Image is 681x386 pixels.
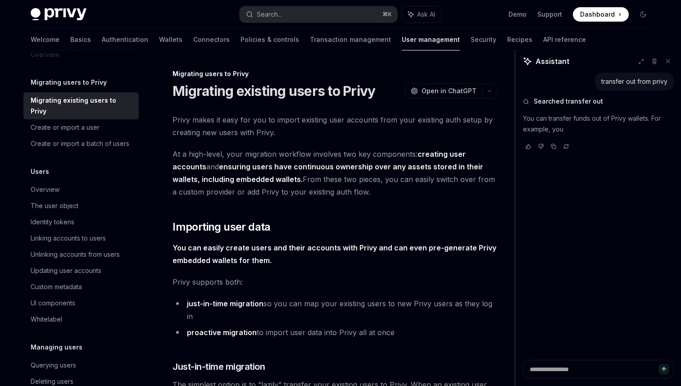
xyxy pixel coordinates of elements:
[23,311,139,327] a: Whitelabel
[173,69,497,78] div: Migrating users to Privy
[31,249,120,260] div: Unlinking accounts from users
[536,56,569,67] span: Assistant
[417,10,435,19] span: Ask AI
[573,7,629,22] a: Dashboard
[471,29,496,50] a: Security
[636,7,650,22] button: Toggle dark mode
[173,276,497,288] span: Privy supports both:
[31,200,78,211] div: The user object
[31,166,49,177] h5: Users
[523,113,674,135] p: You can transfer funds out of Privy wallets. For example, you
[193,29,230,50] a: Connectors
[580,10,615,19] span: Dashboard
[422,86,477,95] span: Open in ChatGPT
[31,95,133,117] div: Migrating existing users to Privy
[23,92,139,119] a: Migrating existing users to Privy
[23,263,139,279] a: Updating user accounts
[240,6,397,23] button: Search...⌘K
[31,233,106,244] div: Linking accounts to users
[31,138,129,149] div: Create or import a batch of users
[159,29,182,50] a: Wallets
[31,8,86,21] img: dark logo
[534,97,603,106] span: Searched transfer out
[543,29,586,50] a: API reference
[601,77,667,86] div: transfer out from privy
[173,83,375,99] h1: Migrating existing users to Privy
[31,360,76,371] div: Querying users
[173,360,265,373] span: Just-in-time migration
[508,10,527,19] a: Demo
[23,279,139,295] a: Custom metadata
[405,83,482,99] button: Open in ChatGPT
[23,119,139,136] a: Create or import a user
[537,10,562,19] a: Support
[31,217,74,227] div: Identity tokens
[23,246,139,263] a: Unlinking accounts from users
[173,220,271,234] span: Importing user data
[658,364,669,375] button: Send message
[507,29,532,50] a: Recipes
[23,136,139,152] a: Create or import a batch of users
[241,29,299,50] a: Policies & controls
[31,298,75,309] div: UI components
[31,282,82,292] div: Custom metadata
[23,230,139,246] a: Linking accounts to users
[31,29,59,50] a: Welcome
[102,29,148,50] a: Authentication
[31,122,100,133] div: Create or import a user
[382,11,392,18] span: ⌘ K
[23,198,139,214] a: The user object
[31,77,107,88] h5: Migrating users to Privy
[173,162,483,184] strong: ensuring users have continuous ownership over any assets stored in their wallets, including embed...
[23,357,139,373] a: Querying users
[23,295,139,311] a: UI components
[187,299,263,309] a: just-in-time migration
[23,214,139,230] a: Identity tokens
[23,182,139,198] a: Overview
[310,29,391,50] a: Transaction management
[187,328,257,337] a: proactive migration
[31,314,62,325] div: Whitelabel
[257,9,282,20] div: Search...
[70,29,91,50] a: Basics
[31,342,82,353] h5: Managing users
[173,243,496,265] strong: You can easily create users and their accounts with Privy and can even pre-generate Privy embedde...
[173,326,497,339] li: to import user data into Privy all at once
[31,265,101,276] div: Updating user accounts
[402,6,441,23] button: Ask AI
[173,148,497,198] span: At a high-level, your migration workflow involves two key components: and From these two pieces, ...
[173,297,497,322] li: so you can map your existing users to new Privy users as they log in
[402,29,460,50] a: User management
[523,97,674,106] button: Searched transfer out
[173,114,497,139] span: Privy makes it easy for you to import existing user accounts from your existing auth setup by cre...
[31,184,59,195] div: Overview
